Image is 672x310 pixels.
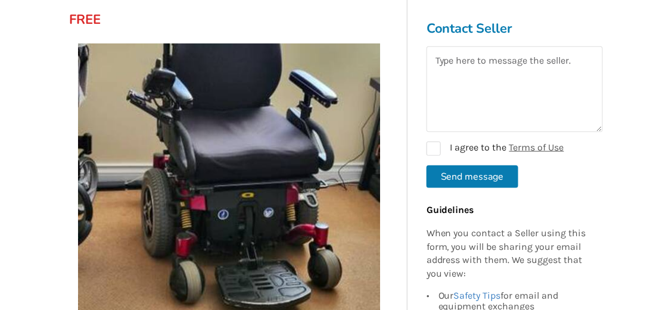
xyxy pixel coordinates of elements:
[454,289,501,300] a: Safety Tips
[70,11,71,28] div: FREE
[427,20,603,36] h3: Contact Seller
[509,141,564,152] a: Terms of Use
[427,226,597,280] p: When you contact a Seller using this form, you will be sharing your email address with them. We s...
[427,203,474,215] b: Guidelines
[427,141,564,155] label: I agree to the
[427,165,518,187] button: Send message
